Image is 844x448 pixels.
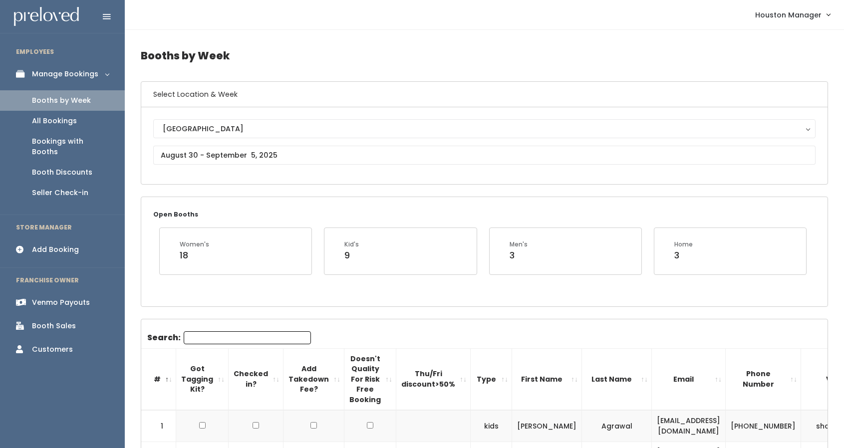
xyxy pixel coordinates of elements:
[141,42,828,69] h4: Booths by Week
[32,321,76,331] div: Booth Sales
[582,410,652,442] td: Agrawal
[471,348,512,410] th: Type: activate to sort column ascending
[176,348,229,410] th: Got Tagging Kit?: activate to sort column ascending
[32,95,91,106] div: Booths by Week
[153,210,198,219] small: Open Booths
[141,410,176,442] td: 1
[344,348,396,410] th: Doesn't Quality For Risk Free Booking : activate to sort column ascending
[510,249,528,262] div: 3
[652,348,726,410] th: Email: activate to sort column ascending
[153,119,816,138] button: [GEOGRAPHIC_DATA]
[755,9,822,20] span: Houston Manager
[163,123,806,134] div: [GEOGRAPHIC_DATA]
[344,249,359,262] div: 9
[147,331,311,344] label: Search:
[32,188,88,198] div: Seller Check-in
[582,348,652,410] th: Last Name: activate to sort column ascending
[674,249,693,262] div: 3
[180,240,209,249] div: Women's
[512,410,582,442] td: [PERSON_NAME]
[726,410,801,442] td: [PHONE_NUMBER]
[32,344,73,355] div: Customers
[141,348,176,410] th: #: activate to sort column descending
[344,240,359,249] div: Kid's
[32,116,77,126] div: All Bookings
[510,240,528,249] div: Men's
[32,297,90,308] div: Venmo Payouts
[32,244,79,255] div: Add Booking
[180,249,209,262] div: 18
[229,348,283,410] th: Checked in?: activate to sort column ascending
[396,348,471,410] th: Thu/Fri discount&gt;50%: activate to sort column ascending
[153,146,816,165] input: August 30 - September 5, 2025
[745,4,840,25] a: Houston Manager
[471,410,512,442] td: kids
[726,348,801,410] th: Phone Number: activate to sort column ascending
[141,82,828,107] h6: Select Location & Week
[512,348,582,410] th: First Name: activate to sort column ascending
[283,348,344,410] th: Add Takedown Fee?: activate to sort column ascending
[32,69,98,79] div: Manage Bookings
[674,240,693,249] div: Home
[32,136,109,157] div: Bookings with Booths
[32,167,92,178] div: Booth Discounts
[14,7,79,26] img: preloved logo
[184,331,311,344] input: Search:
[652,410,726,442] td: [EMAIL_ADDRESS][DOMAIN_NAME]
